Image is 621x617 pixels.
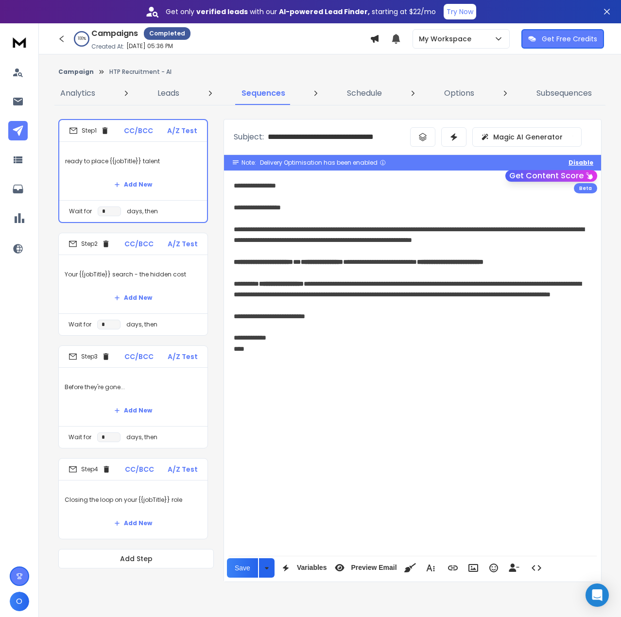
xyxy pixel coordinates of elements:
[10,33,29,51] img: logo
[276,558,329,578] button: Variables
[10,592,29,611] button: O
[58,345,208,448] li: Step3CC/BCCA/Z TestBefore they're gone...Add NewWait fordays, then
[586,583,609,607] div: Open Intercom Messenger
[69,352,110,361] div: Step 3
[78,36,86,42] p: 100 %
[236,82,291,105] a: Sequences
[58,233,208,336] li: Step2CC/BCCA/Z TestYour {{jobTitle}} search - the hidden costAdd NewWait fordays, then
[69,465,111,474] div: Step 4
[127,207,158,215] p: days, then
[295,564,329,572] span: Variables
[505,558,523,578] button: Insert Unsubscribe Link
[279,7,370,17] strong: AI-powered Lead Finder,
[109,68,172,76] p: HTP Recruitment - AI
[241,159,256,167] span: Note:
[69,433,91,441] p: Wait for
[347,87,382,99] p: Schedule
[493,132,563,142] p: Magic AI Generator
[60,87,95,99] p: Analytics
[106,288,160,308] button: Add New
[421,558,440,578] button: More Text
[91,43,124,51] p: Created At:
[124,239,154,249] p: CC/BCC
[124,352,154,361] p: CC/BCC
[144,27,190,40] div: Completed
[126,321,157,328] p: days, then
[542,34,597,44] p: Get Free Credits
[58,119,208,223] li: Step1CC/BCCA/Z Testready to place {{jobTitle}} talentAdd NewWait fordays, then
[167,126,197,136] p: A/Z Test
[341,82,388,105] a: Schedule
[505,170,597,182] button: Get Content Score
[464,558,483,578] button: Insert Image (Ctrl+P)
[91,28,138,39] h1: Campaigns
[54,82,101,105] a: Analytics
[438,82,480,105] a: Options
[444,4,476,19] button: Try Now
[58,549,214,568] button: Add Step
[69,321,91,328] p: Wait for
[126,433,157,441] p: days, then
[106,175,160,194] button: Add New
[168,352,198,361] p: A/Z Test
[444,558,462,578] button: Insert Link (Ctrl+K)
[241,87,285,99] p: Sequences
[124,126,153,136] p: CC/BCC
[484,558,503,578] button: Emoticons
[65,148,201,175] p: ready to place {{jobTitle}} talent
[168,464,198,474] p: A/Z Test
[168,239,198,249] p: A/Z Test
[444,87,474,99] p: Options
[569,159,593,167] button: Disable
[472,127,582,147] button: Magic AI Generator
[106,514,160,533] button: Add New
[65,374,202,401] p: Before they're gone...
[125,464,154,474] p: CC/BCC
[234,131,264,143] p: Subject:
[531,82,598,105] a: Subsequences
[166,7,436,17] p: Get only with our starting at $22/mo
[65,261,202,288] p: Your {{jobTitle}} search - the hidden cost
[58,68,94,76] button: Campaign
[574,183,597,193] div: Beta
[447,7,473,17] p: Try Now
[349,564,398,572] span: Preview Email
[227,558,258,578] button: Save
[65,486,202,514] p: Closing the loop on your {{jobTitle}} role
[69,207,92,215] p: Wait for
[536,87,592,99] p: Subsequences
[69,126,109,135] div: Step 1
[401,558,419,578] button: Clean HTML
[58,458,208,539] li: Step4CC/BCCA/Z TestClosing the loop on your {{jobTitle}} roleAdd New
[196,7,248,17] strong: verified leads
[260,159,386,167] div: Delivery Optimisation has been enabled
[527,558,546,578] button: Code View
[419,34,475,44] p: My Workspace
[157,87,179,99] p: Leads
[152,82,185,105] a: Leads
[521,29,604,49] button: Get Free Credits
[106,401,160,420] button: Add New
[126,42,173,50] p: [DATE] 05:36 PM
[330,558,398,578] button: Preview Email
[69,240,110,248] div: Step 2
